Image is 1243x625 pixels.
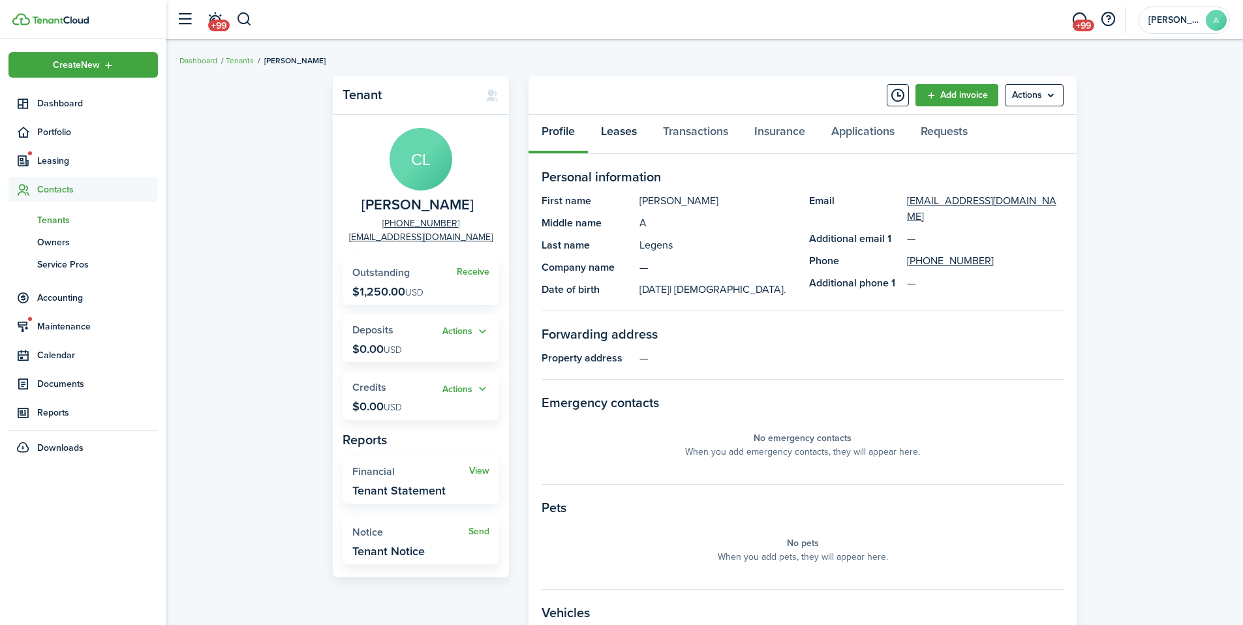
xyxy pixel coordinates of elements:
a: Leases [588,115,650,154]
panel-main-description: [PERSON_NAME] [639,193,796,209]
button: Timeline [887,84,909,106]
span: | [DEMOGRAPHIC_DATA]. [669,282,786,297]
span: Owners [37,236,158,249]
panel-main-subtitle: Reports [343,430,499,450]
span: +99 [208,20,230,31]
panel-main-title: Phone [809,253,900,269]
a: Transactions [650,115,741,154]
span: Contacts [37,183,158,196]
panel-main-placeholder-title: No pets [787,536,819,550]
panel-main-description: A [639,215,796,231]
a: Dashboard [179,55,217,67]
button: Open menu [442,324,489,339]
span: Portfolio [37,125,158,139]
panel-main-description: — [639,350,1064,366]
panel-main-description: Legens [639,237,796,253]
a: Insurance [741,115,818,154]
p: $0.00 [352,343,402,356]
panel-main-title: First name [542,193,633,209]
widget-stats-title: Notice [352,526,468,538]
span: Angelica [1148,16,1201,25]
span: Maintenance [37,320,158,333]
a: Add invoice [915,84,998,106]
panel-main-title: Last name [542,237,633,253]
widget-stats-description: Tenant Notice [352,545,425,558]
img: TenantCloud [12,13,30,25]
a: Send [468,526,489,537]
avatar-text: CL [390,128,452,191]
p: $1,250.00 [352,285,423,298]
span: USD [384,343,402,357]
widget-stats-description: Tenant Statement [352,484,446,497]
panel-main-placeholder-description: When you add emergency contacts, they will appear here. [685,445,920,459]
panel-main-description: — [639,260,796,275]
panel-main-title: Date of birth [542,282,633,297]
a: Requests [908,115,981,154]
button: Open menu [442,382,489,397]
panel-main-title: Middle name [542,215,633,231]
span: Downloads [37,441,84,455]
img: TenantCloud [32,16,89,24]
a: Dashboard [8,91,158,116]
span: Dashboard [37,97,158,110]
p: $0.00 [352,400,402,413]
a: Applications [818,115,908,154]
panel-main-section-title: Pets [542,498,1064,517]
button: Open resource center [1097,8,1119,31]
panel-main-title: Tenant [343,87,472,102]
panel-main-description: [DATE] [639,282,796,297]
span: Deposits [352,322,393,337]
span: Accounting [37,291,158,305]
span: Calendar [37,348,158,362]
a: Reports [8,400,158,425]
widget-stats-title: Financial [352,466,469,478]
span: Leasing [37,154,158,168]
span: Create New [53,61,100,70]
panel-main-section-title: Forwarding address [542,324,1064,344]
button: Search [236,8,253,31]
a: Tenants [8,209,158,231]
panel-main-placeholder-title: No emergency contacts [754,431,852,445]
button: Open sidebar [172,7,197,32]
button: Open menu [8,52,158,78]
a: [PHONE_NUMBER] [907,253,994,269]
panel-main-title: Company name [542,260,633,275]
button: Open menu [1005,84,1064,106]
a: Messaging [1067,3,1092,37]
panel-main-placeholder-description: When you add pets, they will appear here. [718,550,888,564]
panel-main-title: Additional email 1 [809,231,900,247]
span: Cynthia Legens [361,197,474,213]
a: Tenants [226,55,254,67]
avatar-text: A [1206,10,1227,31]
span: USD [405,286,423,299]
span: Documents [37,377,158,391]
panel-main-title: Email [809,193,900,224]
panel-main-section-title: Vehicles [542,603,1064,622]
a: Receive [457,267,489,277]
span: Credits [352,380,386,395]
span: Tenants [37,213,158,227]
span: Reports [37,406,158,419]
span: [PERSON_NAME] [264,55,326,67]
span: Outstanding [352,265,410,280]
button: Actions [442,324,489,339]
button: Actions [442,382,489,397]
a: View [469,466,489,476]
a: [EMAIL_ADDRESS][DOMAIN_NAME] [907,193,1064,224]
span: +99 [1073,20,1094,31]
a: Owners [8,231,158,253]
menu-btn: Actions [1005,84,1064,106]
a: [PHONE_NUMBER] [382,217,459,230]
a: Notifications [202,3,227,37]
panel-main-title: Property address [542,350,633,366]
a: [EMAIL_ADDRESS][DOMAIN_NAME] [349,230,493,244]
span: Service Pros [37,258,158,271]
panel-main-section-title: Emergency contacts [542,393,1064,412]
a: Service Pros [8,253,158,275]
panel-main-title: Additional phone 1 [809,275,900,291]
panel-main-section-title: Personal information [542,167,1064,187]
